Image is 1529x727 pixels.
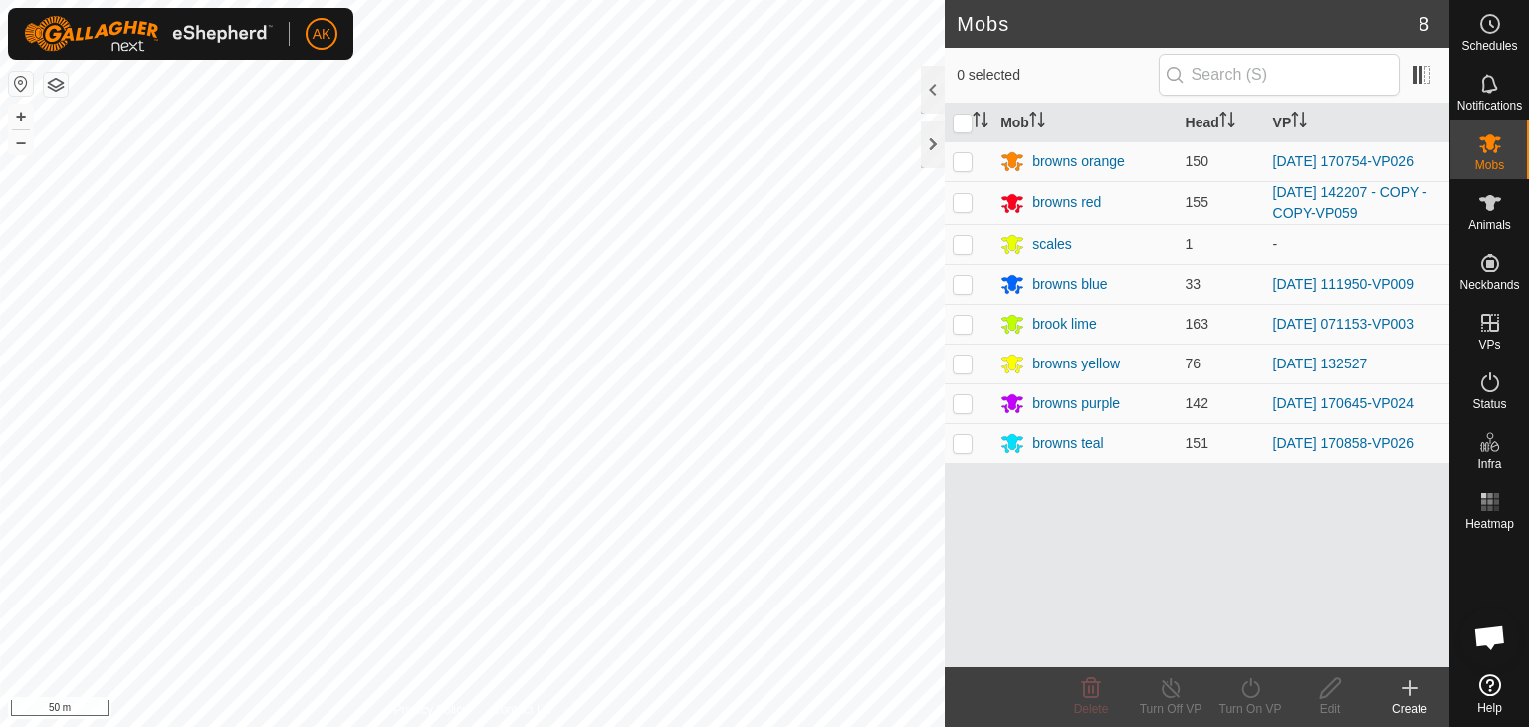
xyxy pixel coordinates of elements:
[1290,700,1370,718] div: Edit
[1460,607,1520,667] a: Open chat
[1273,184,1427,221] a: [DATE] 142207 - COPY - COPY-VP059
[1032,314,1097,335] div: brook lime
[9,130,33,154] button: –
[1478,339,1500,351] span: VPs
[1291,115,1307,130] p-sorticon: Activate to sort
[1032,151,1125,172] div: browns orange
[1465,518,1514,530] span: Heatmap
[1032,192,1101,213] div: browns red
[1472,398,1506,410] span: Status
[1370,700,1449,718] div: Create
[1074,702,1109,716] span: Delete
[1186,435,1208,451] span: 151
[1186,153,1208,169] span: 150
[1159,54,1400,96] input: Search (S)
[1468,219,1511,231] span: Animals
[9,72,33,96] button: Reset Map
[1450,666,1529,722] a: Help
[973,115,988,130] p-sorticon: Activate to sort
[1273,356,1368,371] a: [DATE] 132527
[957,12,1419,36] h2: Mobs
[992,104,1177,142] th: Mob
[1273,153,1414,169] a: [DATE] 170754-VP026
[1186,194,1208,210] span: 155
[1461,40,1517,52] span: Schedules
[1273,435,1414,451] a: [DATE] 170858-VP026
[1265,104,1449,142] th: VP
[1032,354,1120,374] div: browns yellow
[1032,433,1104,454] div: browns teal
[1186,316,1208,332] span: 163
[492,701,550,719] a: Contact Us
[44,73,68,97] button: Map Layers
[1186,395,1208,411] span: 142
[1210,700,1290,718] div: Turn On VP
[1273,276,1414,292] a: [DATE] 111950-VP009
[1186,356,1201,371] span: 76
[1273,316,1414,332] a: [DATE] 071153-VP003
[1477,702,1502,714] span: Help
[1032,274,1108,295] div: browns blue
[1419,9,1429,39] span: 8
[1273,395,1414,411] a: [DATE] 170645-VP024
[1265,224,1449,264] td: -
[1032,234,1072,255] div: scales
[1477,458,1501,470] span: Infra
[1219,115,1235,130] p-sorticon: Activate to sort
[1475,159,1504,171] span: Mobs
[1186,276,1201,292] span: 33
[1178,104,1265,142] th: Head
[957,65,1158,86] span: 0 selected
[313,24,331,45] span: AK
[1186,236,1194,252] span: 1
[1459,279,1519,291] span: Neckbands
[394,701,469,719] a: Privacy Policy
[1032,393,1120,414] div: browns purple
[24,16,273,52] img: Gallagher Logo
[1029,115,1045,130] p-sorticon: Activate to sort
[9,105,33,128] button: +
[1131,700,1210,718] div: Turn Off VP
[1457,100,1522,112] span: Notifications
